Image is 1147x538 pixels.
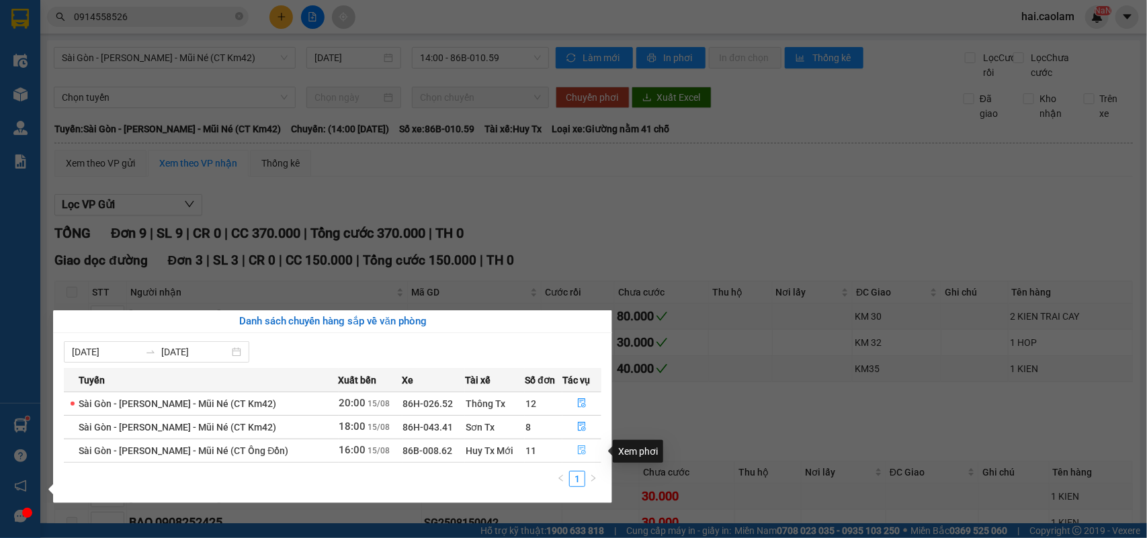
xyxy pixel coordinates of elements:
span: to [145,347,156,357]
span: 15/08 [368,422,390,432]
span: Sài Gòn - [PERSON_NAME] - Mũi Né (CT Ông Đồn) [79,445,288,456]
span: swap-right [145,347,156,357]
span: Sài Gòn - [PERSON_NAME] - Mũi Né (CT Km42) [79,422,276,433]
span: 11 [525,445,536,456]
span: file-done [577,422,587,433]
span: 15/08 [368,446,390,455]
span: 86H-043.41 [403,422,454,433]
span: Sài Gòn - [PERSON_NAME] - Mũi Né (CT Km42) [79,398,276,409]
span: Tác vụ [562,373,590,388]
span: 20:00 [339,397,366,409]
div: Sơn Tx [466,420,524,435]
span: Tuyến [79,373,105,388]
input: Đến ngày [161,345,229,359]
li: Previous Page [553,471,569,487]
input: Từ ngày [72,345,140,359]
div: Xem phơi [613,440,663,463]
span: 86B-008.62 [403,445,453,456]
span: file-done [577,398,587,409]
span: 16:00 [339,444,366,456]
button: right [585,471,601,487]
li: 1 [569,471,585,487]
span: 18:00 [339,420,366,433]
span: Tài xế [465,373,491,388]
span: file-done [577,445,587,456]
span: 12 [525,398,536,409]
span: 8 [525,422,531,433]
button: file-done [563,416,601,438]
span: 15/08 [368,399,390,408]
button: left [553,471,569,487]
div: Danh sách chuyến hàng sắp về văn phòng [64,314,601,330]
span: Xuất bến [339,373,377,388]
a: 1 [570,472,585,486]
div: Thông Tx [466,396,524,411]
li: Next Page [585,471,601,487]
button: file-done [563,393,601,414]
span: 86H-026.52 [403,398,454,409]
span: Số đơn [525,373,555,388]
span: Xe [402,373,414,388]
button: file-done [563,440,601,461]
span: left [557,474,565,482]
span: right [589,474,597,482]
div: Huy Tx Mới [466,443,524,458]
